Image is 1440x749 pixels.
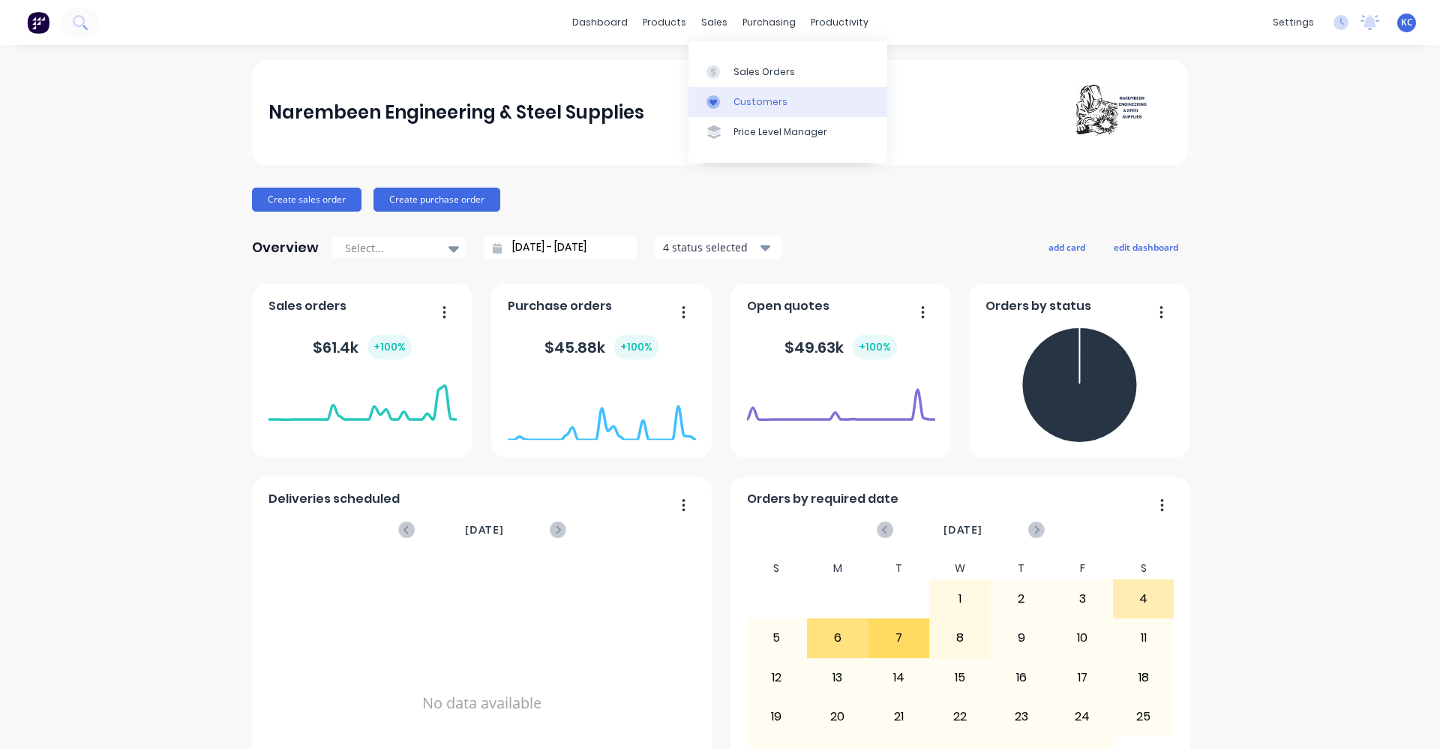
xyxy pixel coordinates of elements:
div: Narembeen Engineering & Steel Supplies [268,98,644,128]
div: T [991,558,1052,579]
span: Sales orders [268,297,346,315]
div: Sales Orders [733,65,795,79]
span: Deliveries scheduled [268,490,400,508]
div: products [635,11,694,34]
div: 4 [1114,580,1174,618]
a: Price Level Manager [688,117,887,147]
div: Price Level Manager [733,125,827,139]
button: Create sales order [252,188,361,212]
div: Customers [733,95,787,109]
div: 17 [1052,659,1112,696]
span: Open quotes [747,297,829,315]
div: $ 49.63k [784,335,897,359]
span: [DATE] [465,522,504,538]
div: sales [694,11,735,34]
div: 20 [808,698,868,735]
div: purchasing [735,11,803,34]
div: M [807,558,868,579]
img: Narembeen Engineering & Steel Supplies [1066,83,1171,143]
div: 6 [808,619,868,657]
div: + 100 % [853,335,897,359]
div: 19 [747,698,807,735]
div: 16 [991,659,1051,696]
div: 3 [1052,580,1112,618]
div: + 100 % [614,335,658,359]
div: T [868,558,930,579]
span: Purchase orders [508,297,612,315]
div: S [1113,558,1174,579]
div: F [1051,558,1113,579]
div: $ 45.88k [544,335,658,359]
div: 1 [930,580,990,618]
a: dashboard [565,11,635,34]
div: productivity [803,11,876,34]
div: 10 [1052,619,1112,657]
div: 13 [808,659,868,696]
div: 25 [1114,698,1174,735]
span: KC [1401,16,1413,29]
div: + 100 % [367,335,412,359]
div: 22 [930,698,990,735]
button: 4 status selected [655,236,782,259]
div: 8 [930,619,990,657]
div: Overview [252,233,319,263]
div: $ 61.4k [313,335,412,359]
div: 7 [869,619,929,657]
span: [DATE] [943,522,982,538]
div: 9 [991,619,1051,657]
a: Sales Orders [688,56,887,86]
button: add card [1039,237,1095,257]
div: 23 [991,698,1051,735]
button: Create purchase order [373,188,500,212]
div: S [746,558,808,579]
button: edit dashboard [1104,237,1188,257]
div: 18 [1114,659,1174,696]
div: 21 [869,698,929,735]
div: 12 [747,659,807,696]
div: settings [1265,11,1321,34]
a: Customers [688,87,887,117]
div: 14 [869,659,929,696]
img: Factory [27,11,49,34]
div: 2 [991,580,1051,618]
div: 11 [1114,619,1174,657]
div: 4 status selected [663,239,757,255]
div: 24 [1052,698,1112,735]
span: Orders by status [985,297,1091,315]
div: 15 [930,659,990,696]
div: 5 [747,619,807,657]
div: W [929,558,991,579]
